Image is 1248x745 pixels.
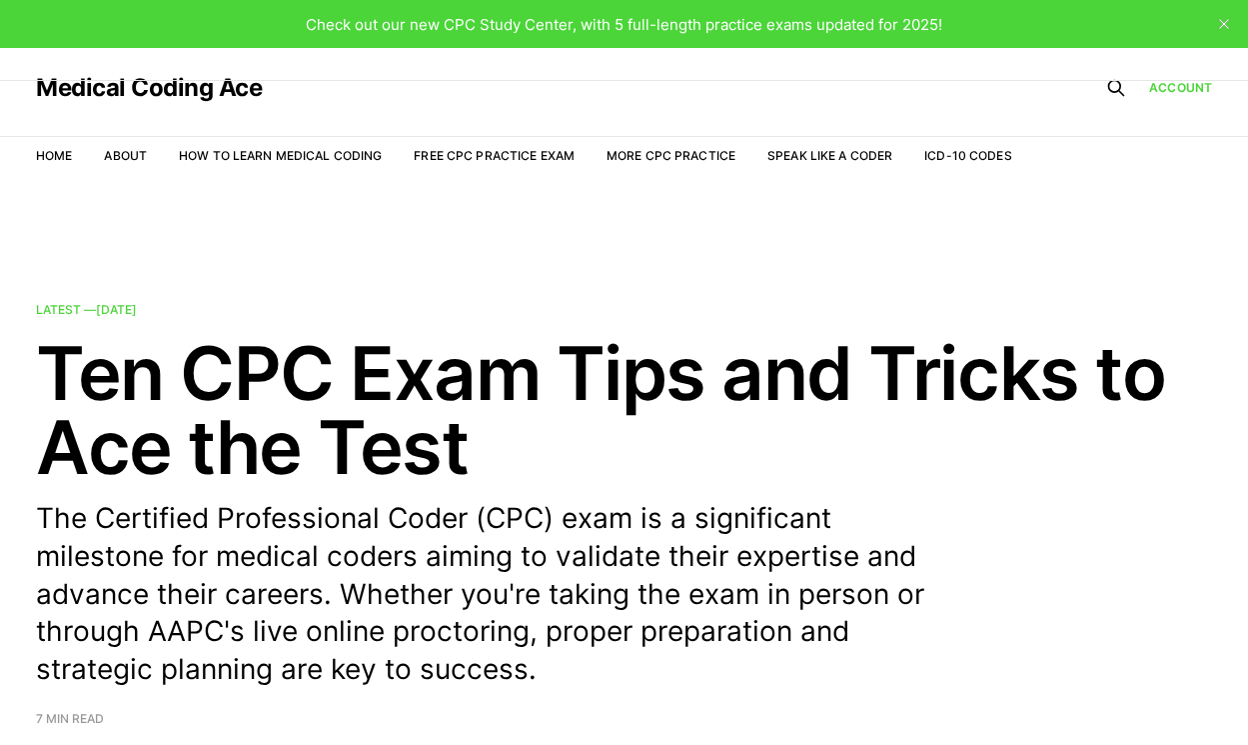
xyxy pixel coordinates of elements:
[104,148,147,163] a: About
[1149,78,1212,97] a: Account
[36,713,104,725] span: 7 min read
[306,15,942,34] span: Check out our new CPC Study Center, with 5 full-length practice exams updated for 2025!
[414,148,575,163] a: Free CPC Practice Exam
[924,148,1011,163] a: ICD-10 Codes
[1208,8,1240,40] button: close
[36,148,72,163] a: Home
[36,302,137,317] span: Latest —
[767,148,892,163] a: Speak Like a Coder
[96,302,137,317] time: [DATE]
[36,76,262,100] a: Medical Coding Ace
[179,148,382,163] a: How to Learn Medical Coding
[607,148,735,163] a: More CPC Practice
[36,500,955,689] p: The Certified Professional Coder (CPC) exam is a significant milestone for medical coders aiming ...
[36,304,1212,725] a: Latest —[DATE] Ten CPC Exam Tips and Tricks to Ace the Test The Certified Professional Coder (CPC...
[36,336,1212,484] h2: Ten CPC Exam Tips and Tricks to Ace the Test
